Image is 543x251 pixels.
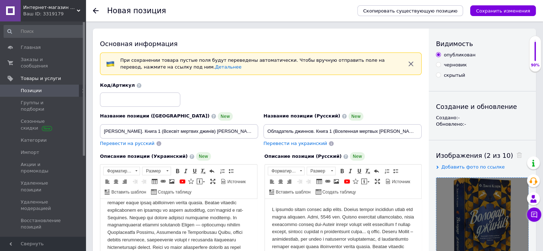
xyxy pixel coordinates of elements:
[209,177,217,185] a: Развернуть
[436,151,529,160] div: Изображения (2 из 10)
[215,64,241,70] a: Детальнее
[392,167,399,175] a: Вставить / удалить маркированный список
[21,56,66,69] span: Заказы и сообщения
[364,167,372,175] a: Убрать форматирование
[21,100,66,112] span: Группы и подборки
[275,189,311,195] span: Вставить шаблон
[373,177,381,185] a: Развернуть
[355,167,363,175] a: Подчеркнутый (Ctrl+U)
[315,177,323,185] a: Таблица
[444,72,465,79] div: скрытый
[150,188,192,196] a: Создать таблицу
[268,188,312,196] a: Вставить шаблон
[196,177,206,185] a: Вставить сообщение
[436,115,529,121] div: Создано: -
[140,177,148,185] a: Увеличить отступ
[21,199,66,212] span: Удаленные модерацией
[324,177,332,185] a: Вставить/Редактировать ссылку (Ctrl+L)
[23,4,77,11] span: Интернет-магазин "Psybooks"
[100,141,155,146] span: Перевести на русский
[196,152,211,161] span: New
[100,113,210,119] span: Название позиции ([GEOGRAPHIC_DATA])
[470,5,536,16] button: Сохранить изменения
[315,188,357,196] a: Создать таблицу
[104,188,147,196] a: Вставить шаблон
[268,177,276,185] a: По левому краю
[444,52,476,58] div: опубликован
[268,167,305,175] a: Форматирование
[436,102,529,111] div: Создание и обновление
[263,113,340,119] span: Название позиции (Русский)
[182,167,190,175] a: Курсив (Ctrl+I)
[277,177,285,185] a: По центру
[263,141,327,146] span: Перевести на украинский
[142,167,164,175] span: Размер
[21,87,42,94] span: Позиции
[191,167,198,175] a: Подчеркнутый (Ctrl+U)
[226,179,246,185] span: Источник
[321,189,356,195] span: Создать таблицу
[208,167,216,175] a: Отменить (Ctrl+Z)
[21,149,39,156] span: Импорт
[104,177,111,185] a: По левому краю
[527,207,541,222] button: Чат с покупателем
[444,62,467,68] div: черновик
[199,167,207,175] a: Убрать форматирование
[436,39,529,48] div: Видимость
[100,39,422,48] div: Основная информация
[263,124,422,139] input: Например, H&M женское платье зеленое 38 размер вечернее макси с блестками
[112,177,120,185] a: По центру
[100,82,135,88] span: Код/Артикул
[218,112,233,121] span: New
[157,189,191,195] span: Создать таблицу
[332,177,340,185] a: Изображение
[174,167,181,175] a: Полужирный (Ctrl+B)
[4,25,84,38] input: Поиск
[21,217,66,230] span: Восстановление позиций
[383,167,391,175] a: Вставить / удалить нумерованный список
[350,152,365,161] span: New
[307,167,336,175] a: Размер
[296,177,304,185] a: Уменьшить отступ
[338,167,346,175] a: Полужирный (Ctrl+B)
[100,154,188,159] span: Описание позиции (Украинский)
[476,8,530,14] i: Сохранить изменения
[120,57,384,70] span: При сохранении товара пустые поля будут переведены автоматически. Чтобы вручную отправить поле на...
[151,177,159,185] a: Таблица
[21,137,47,144] span: Категории
[110,189,146,195] span: Вставить шаблон
[307,167,328,175] span: Размер
[121,177,129,185] a: По правому краю
[372,167,380,175] a: Отменить (Ctrl+Z)
[107,6,166,15] h1: Новая позиция
[347,167,355,175] a: Курсив (Ctrl+I)
[21,118,66,131] span: Сезонные скидки
[103,167,140,175] a: Форматирование
[529,63,541,68] div: 90%
[391,179,410,185] span: Источник
[106,60,115,68] img: :flag-ua:
[265,154,342,159] span: Описание позиции (Русский)
[23,11,86,17] div: Ваш ID: 3319179
[227,167,235,175] a: Вставить / удалить маркированный список
[21,75,61,82] span: Товары и услуги
[21,236,61,243] span: Характеристики
[305,177,312,185] a: Увеличить отступ
[21,180,66,193] span: Удаленные позиции
[360,177,371,185] a: Вставить сообщение
[168,177,176,185] a: Изображение
[100,124,258,139] input: Например, H&M женское платье зеленое 38 размер вечернее макси с блестками
[348,112,363,121] span: New
[21,161,66,174] span: Акции и промокоды
[220,177,247,185] a: Источник
[384,177,411,185] a: Источник
[187,177,195,185] a: Вставить иконку
[268,167,297,175] span: Форматирование
[104,167,133,175] span: Форматирование
[363,8,457,14] span: Скопировать существующую позицию
[159,177,167,185] a: Вставить/Редактировать ссылку (Ctrl+L)
[441,164,505,170] span: Добавить фото по ссылке
[93,8,99,14] div: Вернуться назад
[529,36,541,72] div: 90% Качество заполнения
[285,177,293,185] a: По правому краю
